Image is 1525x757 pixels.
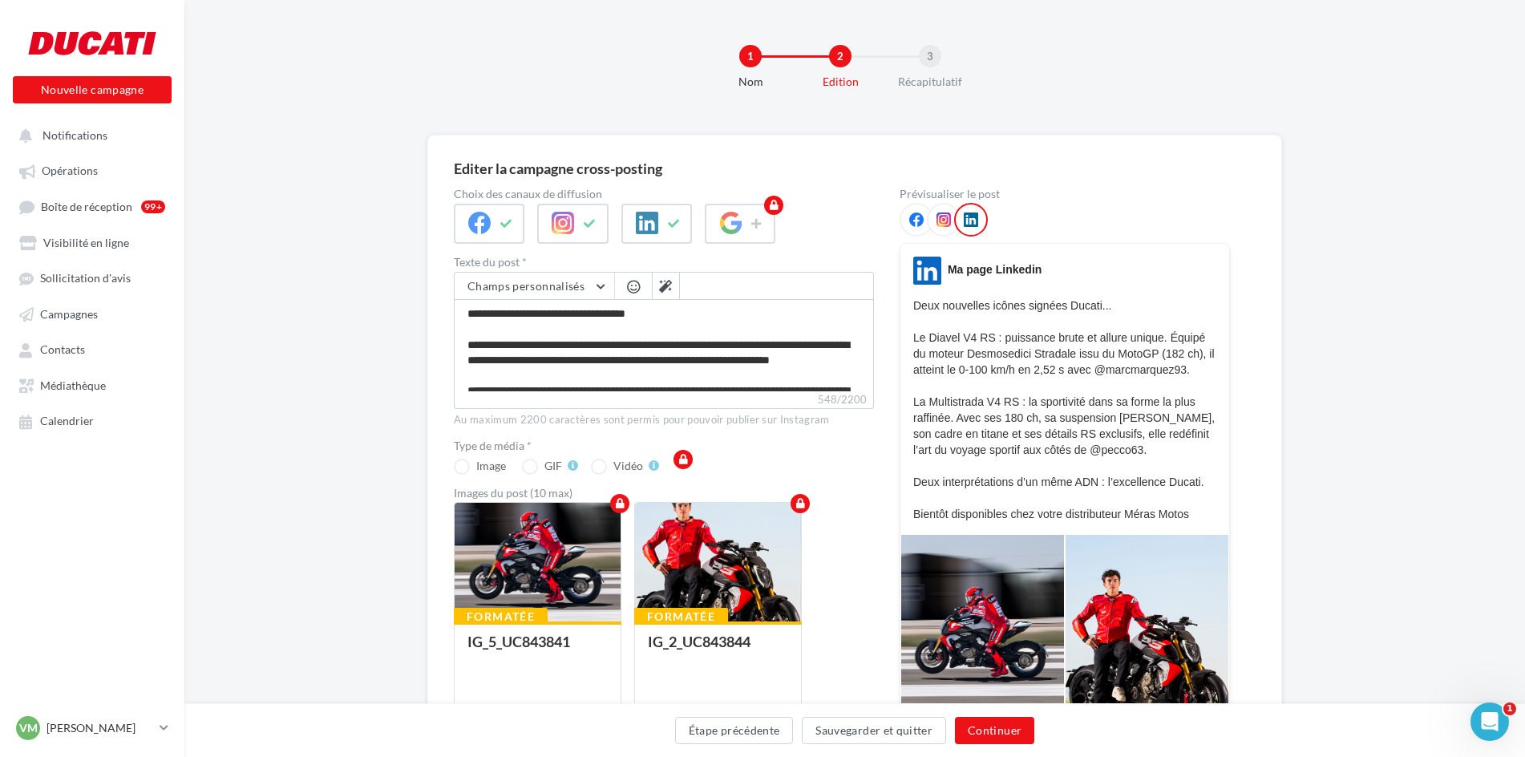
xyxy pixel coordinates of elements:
[454,257,874,268] label: Texte du post *
[10,120,168,149] button: Notifications
[40,378,106,392] span: Médiathèque
[13,76,172,103] button: Nouvelle campagne
[47,720,153,736] p: [PERSON_NAME]
[454,161,662,176] div: Editer la campagne cross-posting
[802,717,946,744] button: Sauvegarder et quitter
[467,633,570,650] div: IG_5_UC843841
[879,74,981,90] div: Récapitulatif
[454,391,874,409] label: 548/2200
[10,299,175,328] a: Campagnes
[42,164,98,178] span: Opérations
[10,406,175,435] a: Calendrier
[919,45,941,67] div: 3
[913,298,1216,522] p: Deux nouvelles icônes signées Ducati... Le Diavel V4 RS : puissance brute et allure unique. Équip...
[955,717,1034,744] button: Continuer
[1503,702,1516,715] span: 1
[19,720,38,736] span: VM
[454,488,874,499] div: Images du post (10 max)
[40,415,94,428] span: Calendrier
[1470,702,1509,741] iframe: Intercom live chat
[10,156,175,184] a: Opérations
[467,279,585,293] span: Champs personnalisés
[699,74,802,90] div: Nom
[43,236,129,249] span: Visibilité en ligne
[948,261,1042,277] div: Ma page Linkedin
[829,45,851,67] div: 2
[634,608,728,625] div: Formatée
[141,200,165,213] div: 99+
[454,413,874,427] div: Au maximum 2200 caractères sont permis pour pouvoir publier sur Instagram
[739,45,762,67] div: 1
[10,192,175,221] a: Boîte de réception99+
[40,343,85,357] span: Contacts
[40,307,98,321] span: Campagnes
[675,717,794,744] button: Étape précédente
[454,188,874,200] label: Choix des canaux de diffusion
[40,272,131,285] span: Sollicitation d'avis
[648,633,750,650] div: IG_2_UC843844
[454,608,548,625] div: Formatée
[13,713,172,743] a: VM [PERSON_NAME]
[10,334,175,363] a: Contacts
[454,440,874,451] label: Type de média *
[455,273,614,300] button: Champs personnalisés
[10,370,175,399] a: Médiathèque
[10,263,175,292] a: Sollicitation d'avis
[10,228,175,257] a: Visibilité en ligne
[900,188,1230,200] div: Prévisualiser le post
[41,200,132,213] span: Boîte de réception
[789,74,892,90] div: Edition
[42,128,107,142] span: Notifications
